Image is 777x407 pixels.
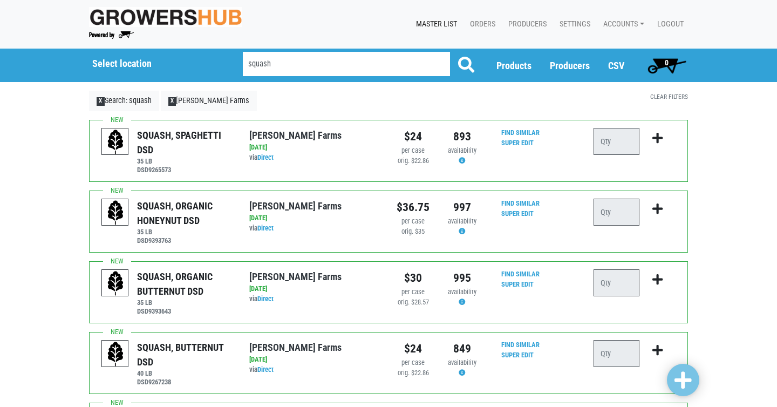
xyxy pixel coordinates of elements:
[594,340,639,367] input: Qty
[137,340,233,369] div: SQUASH, BUTTERNUT DSD
[257,295,274,303] a: Direct
[97,97,105,106] span: X
[249,130,342,141] a: [PERSON_NAME] Farms
[249,365,380,375] div: via
[397,227,430,237] div: orig. $35
[249,213,380,223] div: [DATE]
[102,199,129,226] img: placeholder-variety-43d6402dacf2d531de610a020419775a.svg
[249,143,380,153] div: [DATE]
[249,271,342,282] a: [PERSON_NAME] Farms
[249,153,380,163] div: via
[594,199,639,226] input: Qty
[397,216,430,227] div: per case
[594,128,639,155] input: Qty
[608,60,624,71] a: CSV
[397,297,430,308] div: orig. $28.57
[397,358,430,368] div: per case
[501,128,540,137] a: Find Similar
[397,269,430,287] div: $30
[249,284,380,294] div: [DATE]
[137,378,233,386] h6: DSD9267238
[448,288,476,296] span: availability
[168,97,176,106] span: X
[397,146,430,156] div: per case
[448,217,476,225] span: availability
[249,355,380,365] div: [DATE]
[446,340,479,357] div: 849
[594,269,639,296] input: Qty
[501,351,534,359] a: Super Edit
[137,228,233,236] h6: 35 LB
[137,307,233,315] h6: DSD9393643
[137,269,233,299] div: SQUASH, ORGANIC BUTTERNUT DSD
[650,93,688,100] a: Clear Filters
[89,7,242,27] img: original-fc7597fdc6adbb9d0e2ae620e786d1a2.jpg
[243,52,450,76] input: Search by Product, Producer etc.
[446,128,479,145] div: 893
[249,223,380,234] div: via
[89,31,134,39] img: Powered by Big Wheelbarrow
[249,294,380,304] div: via
[501,341,540,349] a: Find Similar
[257,365,274,374] a: Direct
[137,369,233,377] h6: 40 LB
[397,156,430,166] div: orig. $22.86
[102,341,129,368] img: placeholder-variety-43d6402dacf2d531de610a020419775a.svg
[89,91,159,111] a: XSearch: squash
[551,14,595,35] a: Settings
[501,270,540,278] a: Find Similar
[257,153,274,161] a: Direct
[665,58,669,67] span: 0
[448,146,476,154] span: availability
[501,139,534,147] a: Super Edit
[595,14,649,35] a: Accounts
[446,269,479,287] div: 995
[137,299,233,307] h6: 35 LB
[137,236,233,245] h6: DSD9393763
[397,287,430,297] div: per case
[249,200,342,212] a: [PERSON_NAME] Farms
[397,340,430,357] div: $24
[257,224,274,232] a: Direct
[137,157,233,165] h6: 35 LB
[501,209,534,218] a: Super Edit
[397,368,430,378] div: orig. $22.86
[550,60,590,71] a: Producers
[92,58,215,70] h5: Select location
[501,280,534,288] a: Super Edit
[102,270,129,297] img: placeholder-variety-43d6402dacf2d531de610a020419775a.svg
[102,128,129,155] img: placeholder-variety-43d6402dacf2d531de610a020419775a.svg
[496,60,531,71] a: Products
[161,91,257,111] a: X[PERSON_NAME] Farms
[137,128,233,157] div: SQUASH, SPAGHETTI DSD
[643,55,691,76] a: 0
[448,358,476,367] span: availability
[249,342,342,353] a: [PERSON_NAME] Farms
[137,199,233,228] div: SQUASH, ORGANIC HONEYNUT DSD
[501,199,540,207] a: Find Similar
[397,128,430,145] div: $24
[137,166,233,174] h6: DSD9265573
[397,199,430,216] div: $36.75
[461,14,500,35] a: Orders
[649,14,688,35] a: Logout
[407,14,461,35] a: Master List
[446,199,479,216] div: 997
[500,14,551,35] a: Producers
